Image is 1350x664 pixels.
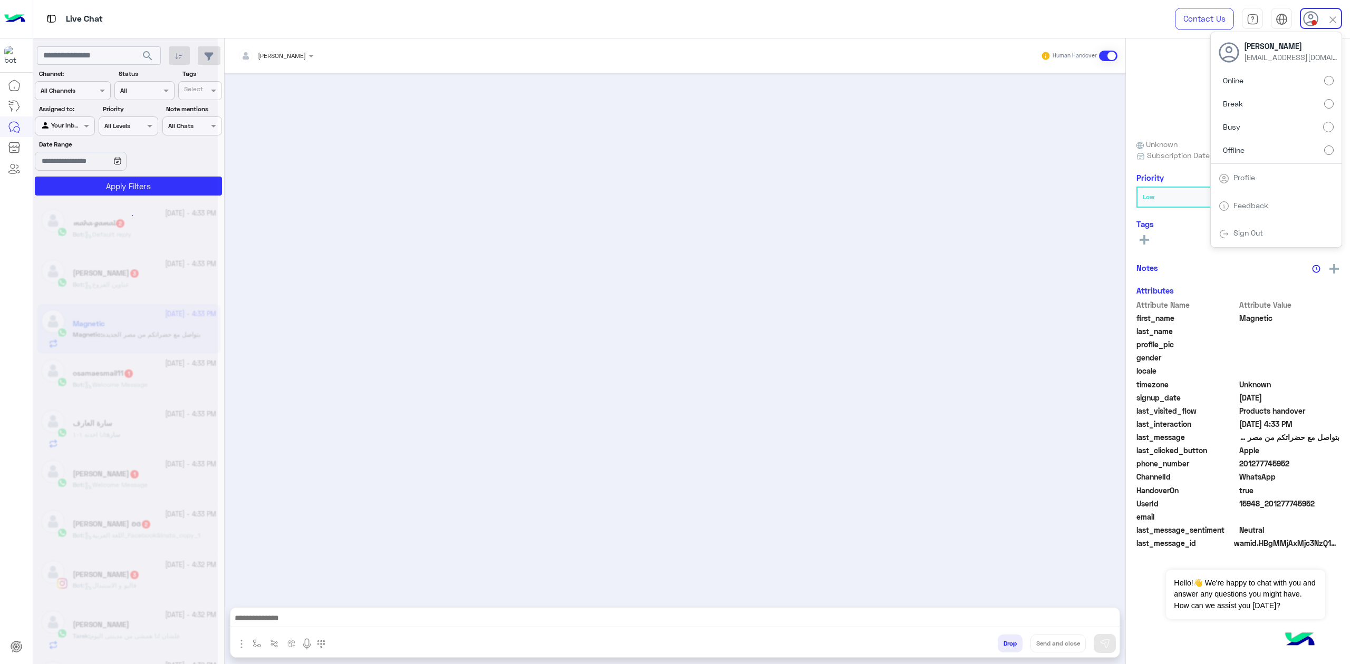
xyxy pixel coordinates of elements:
[1239,352,1340,363] span: null
[317,640,325,648] img: make a call
[1242,8,1263,30] a: tab
[1239,313,1340,324] span: Magnetic
[1223,75,1243,86] span: Online
[1234,538,1339,549] span: wamid.HBgMMjAxMjc3NzQ1OTUyFQIAEhgUMkFENTAxNDFGQ0IzRjQxNzg5NUUA
[1233,173,1255,182] a: Profile
[66,12,103,26] p: Live Chat
[1239,365,1340,376] span: null
[235,638,248,650] img: send attachment
[1136,524,1237,535] span: last_message_sentiment
[1136,313,1237,324] span: first_name
[1136,326,1237,337] span: last_name
[1136,498,1237,509] span: UserId
[1329,264,1339,274] img: add
[258,52,306,60] span: [PERSON_NAME]
[182,84,203,96] div: Select
[266,634,283,652] button: Trigger scenario
[1136,511,1237,522] span: email
[1233,228,1263,237] a: Sign Out
[1175,8,1234,30] a: Contact Us
[1136,405,1237,416] span: last_visited_flow
[1239,418,1340,429] span: 2025-09-30T13:33:07.638Z
[1136,432,1237,443] span: last_message
[1100,638,1110,649] img: send message
[1324,99,1334,109] input: Break
[1147,150,1238,161] span: Subscription Date : [DATE]
[1239,524,1340,535] span: 0
[1281,622,1318,659] img: hulul-logo.png
[1219,229,1229,239] img: tab
[1239,485,1340,496] span: true
[1239,498,1340,509] span: 15948_201277745952
[1136,263,1158,272] h6: Notes
[1136,538,1232,549] span: last_message_id
[1136,286,1174,295] h6: Attributes
[45,12,58,25] img: tab
[4,8,25,30] img: Logo
[248,634,266,652] button: select flow
[1239,471,1340,482] span: 2
[1239,392,1340,403] span: 2025-09-30T13:04:46.931Z
[1136,352,1237,363] span: gender
[1136,219,1339,229] h6: Tags
[1219,201,1229,211] img: tab
[1324,76,1334,85] input: Online
[283,634,301,652] button: create order
[1239,458,1340,469] span: 201277745952
[1239,299,1340,310] span: Attribute Value
[1324,145,1334,155] input: Offline
[1136,458,1237,469] span: phone_number
[253,639,261,648] img: select flow
[1166,570,1325,619] span: Hello!👋 We're happy to chat with you and answer any questions you might have. How can we assist y...
[1136,392,1237,403] span: signup_date
[1239,379,1340,390] span: Unknown
[1239,511,1340,522] span: null
[1312,265,1320,273] img: notes
[301,638,313,650] img: send voice note
[1223,121,1240,132] span: Busy
[270,639,278,648] img: Trigger scenario
[1233,201,1268,210] a: Feedback
[1219,173,1229,184] img: tab
[1136,379,1237,390] span: timezone
[1223,98,1243,109] span: Break
[1223,144,1245,155] span: Offline
[1239,405,1340,416] span: Products handover
[1136,485,1237,496] span: HandoverOn
[1136,418,1237,429] span: last_interaction
[1136,173,1164,182] h6: Priority
[1136,339,1237,350] span: profile_pic
[116,206,134,224] div: loading...
[1136,471,1237,482] span: ChannelId
[1136,299,1237,310] span: Attribute Name
[1143,193,1154,201] b: Low
[1244,41,1339,52] span: [PERSON_NAME]
[4,46,23,65] img: 1403182699927242
[998,634,1023,652] button: Drop
[287,639,296,648] img: create order
[1244,52,1339,63] span: [EMAIL_ADDRESS][DOMAIN_NAME]
[1327,14,1339,26] img: close
[1053,52,1097,60] small: Human Handover
[1323,122,1334,132] input: Busy
[1276,13,1288,25] img: tab
[1239,432,1340,443] span: بتواصل مع حضراتكم من مصر الجديده
[1136,139,1178,150] span: Unknown
[1239,445,1340,456] span: Apple
[1247,13,1259,25] img: tab
[1030,634,1086,652] button: Send and close
[1136,365,1237,376] span: locale
[1136,445,1237,456] span: last_clicked_button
